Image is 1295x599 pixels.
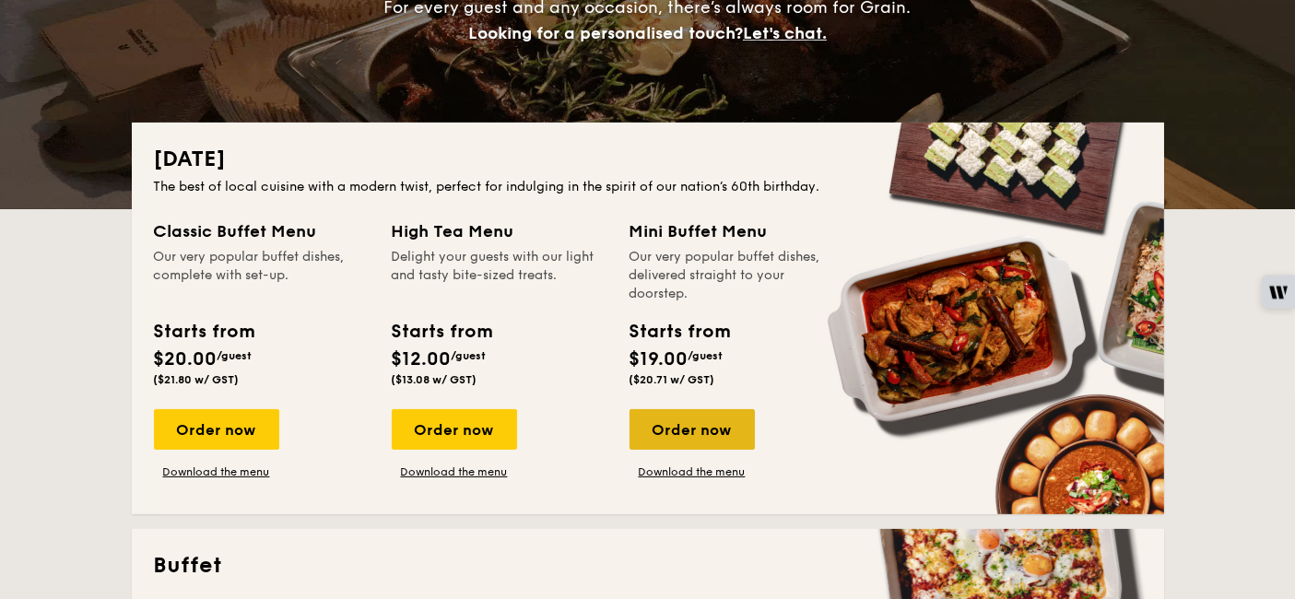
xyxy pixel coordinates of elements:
[630,409,755,450] div: Order now
[630,218,845,244] div: Mini Buffet Menu
[154,318,254,346] div: Starts from
[743,23,827,43] span: Let's chat.
[218,349,253,362] span: /guest
[630,348,689,370] span: $19.00
[154,348,218,370] span: $20.00
[392,464,517,479] a: Download the menu
[154,178,1142,196] div: The best of local cuisine with a modern twist, perfect for indulging in the spirit of our nation’...
[392,248,607,303] div: Delight your guests with our light and tasty bite-sized treats.
[468,23,743,43] span: Looking for a personalised touch?
[392,348,452,370] span: $12.00
[452,349,487,362] span: /guest
[392,409,517,450] div: Order now
[154,464,279,479] a: Download the menu
[154,373,240,386] span: ($21.80 w/ GST)
[630,464,755,479] a: Download the menu
[630,373,715,386] span: ($20.71 w/ GST)
[630,318,730,346] div: Starts from
[154,551,1142,581] h2: Buffet
[689,349,724,362] span: /guest
[154,218,370,244] div: Classic Buffet Menu
[392,318,492,346] div: Starts from
[154,248,370,303] div: Our very popular buffet dishes, complete with set-up.
[630,248,845,303] div: Our very popular buffet dishes, delivered straight to your doorstep.
[392,218,607,244] div: High Tea Menu
[154,409,279,450] div: Order now
[154,145,1142,174] h2: [DATE]
[392,373,477,386] span: ($13.08 w/ GST)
